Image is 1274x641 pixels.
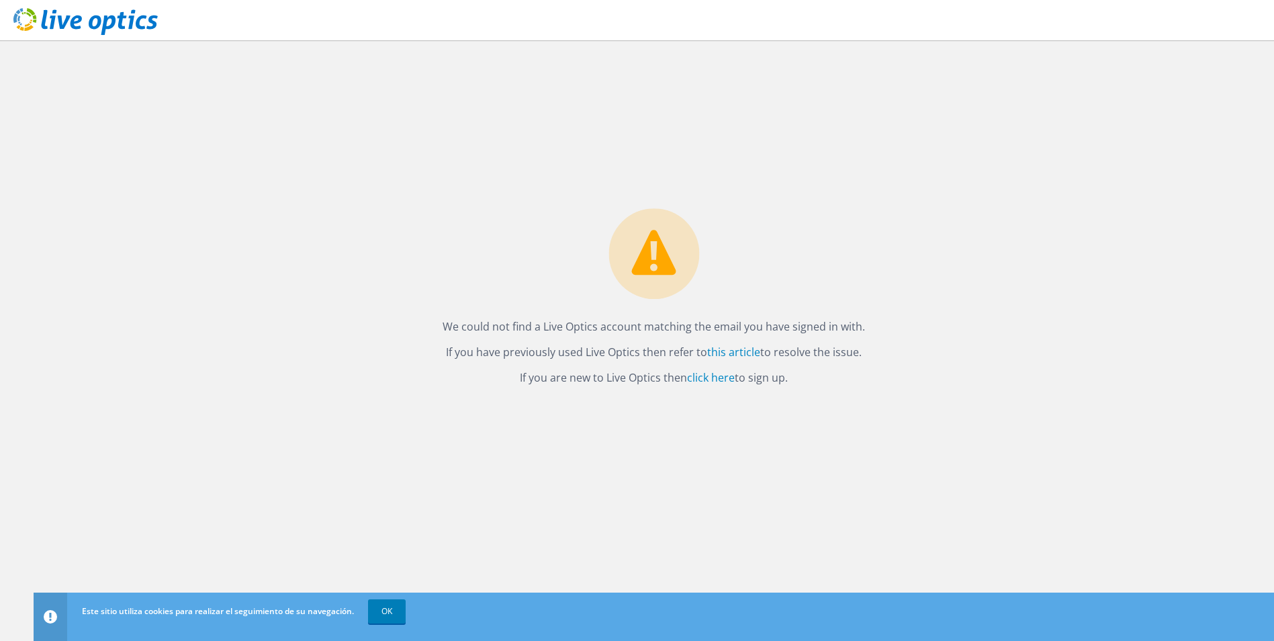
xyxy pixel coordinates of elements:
span: Este sitio utiliza cookies para realizar el seguimiento de su navegación. [82,605,354,617]
p: If you are new to Live Optics then to sign up. [443,368,865,387]
a: click here [687,370,735,385]
a: this article [707,345,760,359]
p: If you have previously used Live Optics then refer to to resolve the issue. [443,343,865,361]
a: OK [368,599,406,624]
p: We could not find a Live Optics account matching the email you have signed in with. [443,317,865,336]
